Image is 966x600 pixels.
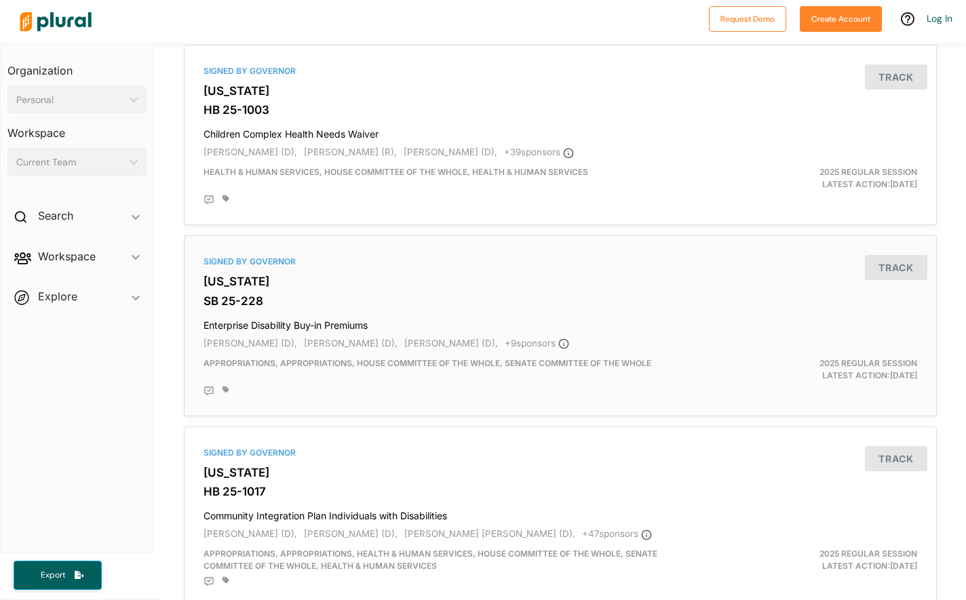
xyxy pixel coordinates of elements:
span: [PERSON_NAME] (D), [304,528,398,539]
span: 2025 Regular Session [819,358,917,368]
div: Add Position Statement [204,195,214,205]
h3: [US_STATE] [204,275,917,288]
h3: SB 25-228 [204,294,917,308]
h4: Enterprise Disability Buy-in Premiums [204,313,917,332]
div: Add Position Statement [204,386,214,397]
span: 2025 Regular Session [819,167,917,177]
h3: [US_STATE] [204,466,917,479]
button: Export [14,561,102,590]
div: Add tags [223,195,229,203]
div: Signed by Governor [204,65,917,77]
div: Current Team [16,155,124,169]
button: Request Demo [709,6,786,32]
h2: Search [38,208,73,223]
h3: Workspace [7,113,147,143]
h4: Community Integration Plan Individuals with Disabilities [204,504,917,522]
h3: [US_STATE] [204,84,917,98]
span: [PERSON_NAME] (D), [204,338,297,348]
a: Log In [927,12,952,24]
button: Create Account [800,6,882,32]
div: Latest Action: [DATE] [682,548,927,572]
button: Track [865,255,927,280]
h3: Organization [7,51,147,81]
button: Track [865,446,927,471]
span: + 47 sponsor s [582,528,652,539]
div: Add Position Statement [204,576,214,587]
span: Export [31,569,75,581]
h3: HB 25-1003 [204,103,917,117]
span: Health & Human Services, House Committee of the Whole, Health & Human Services [204,167,588,177]
h3: HB 25-1017 [204,485,917,498]
div: Latest Action: [DATE] [682,166,927,191]
span: [PERSON_NAME] (D), [404,146,497,157]
h4: Children Complex Health Needs Waiver [204,122,917,140]
span: [PERSON_NAME] (R), [304,146,397,157]
div: Add tags [223,386,229,394]
a: Request Demo [709,11,786,25]
span: + 39 sponsor s [504,146,574,157]
div: Signed by Governor [204,447,917,459]
a: Create Account [800,11,882,25]
span: Appropriations, Appropriations, Health & Human Services, House Committee of the Whole, Senate Com... [204,548,657,571]
div: Add tags [223,576,229,584]
span: Appropriations, Appropriations, House Committee of the Whole, Senate Committee of the Whole [204,358,651,368]
span: [PERSON_NAME] (D), [204,528,297,539]
span: + 9 sponsor s [505,338,569,348]
span: [PERSON_NAME] (D), [204,146,297,157]
button: Track [865,64,927,89]
span: [PERSON_NAME] (D), [304,338,398,348]
span: [PERSON_NAME] [PERSON_NAME] (D), [404,528,575,539]
span: [PERSON_NAME] (D), [404,338,498,348]
span: 2025 Regular Session [819,548,917,559]
div: Personal [16,93,124,107]
div: Signed by Governor [204,256,917,268]
div: Latest Action: [DATE] [682,357,927,382]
